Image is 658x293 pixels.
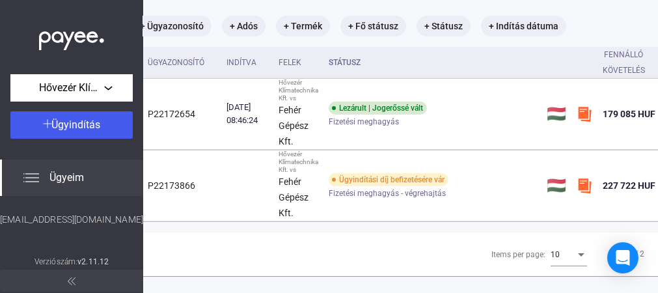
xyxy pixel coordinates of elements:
[43,119,52,128] img: plus-white.svg
[603,180,655,191] span: 227 722 HUF
[279,105,308,146] strong: Fehér Gépész Kft.
[148,55,216,70] div: Ügyazonosító
[340,16,406,36] mat-chip: + Fő státusz
[417,16,471,36] mat-chip: + Státusz
[481,16,566,36] mat-chip: + Indítás dátuma
[607,242,638,273] div: Open Intercom Messenger
[23,170,39,186] img: list.svg
[603,47,657,78] div: Fennálló követelés
[551,250,560,259] span: 10
[551,246,587,262] mat-select: Items per page:
[77,257,109,266] strong: v2.11.12
[10,74,133,102] button: Hővezér Klímatechnika Kft.
[49,170,84,186] span: Ügyeim
[329,114,399,130] span: Fizetési meghagyás
[68,277,75,285] img: arrow-double-left-grey.svg
[577,178,592,193] img: szamlazzhu-mini
[541,79,571,150] td: 🇭🇺
[329,173,448,186] div: Ügyindítási díj befizetésére vár
[279,55,301,70] div: Felek
[10,111,133,139] button: Ügyindítás
[279,55,318,70] div: Felek
[132,16,212,36] mat-chip: + Ügyazonosító
[329,102,427,115] div: Lezárult | Jogerőssé vált
[541,150,571,221] td: 🇭🇺
[222,16,266,36] mat-chip: + Adós
[226,101,268,127] div: [DATE] 08:46:24
[39,24,104,51] img: white-payee-white-dot.svg
[279,79,318,102] div: Hővezér Klímatechnika Kft. vs
[279,176,308,218] strong: Fehér Gépész Kft.
[577,106,592,122] img: szamlazzhu-mini
[52,119,101,131] span: Ügyindítás
[226,55,256,70] div: Indítva
[226,55,268,70] div: Indítva
[148,55,204,70] div: Ügyazonosító
[276,16,330,36] mat-chip: + Termék
[329,186,446,201] span: Fizetési meghagyás - végrehajtás
[279,150,318,174] div: Hővezér Klímatechnika Kft. vs
[603,47,645,78] div: Fennálló követelés
[39,80,104,96] span: Hővezér Klímatechnika Kft.
[491,247,545,262] div: Items per page:
[132,79,221,150] td: P22172654
[603,109,655,119] span: 179 085 HUF
[132,150,221,221] td: P22173866
[323,47,541,79] th: Státusz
